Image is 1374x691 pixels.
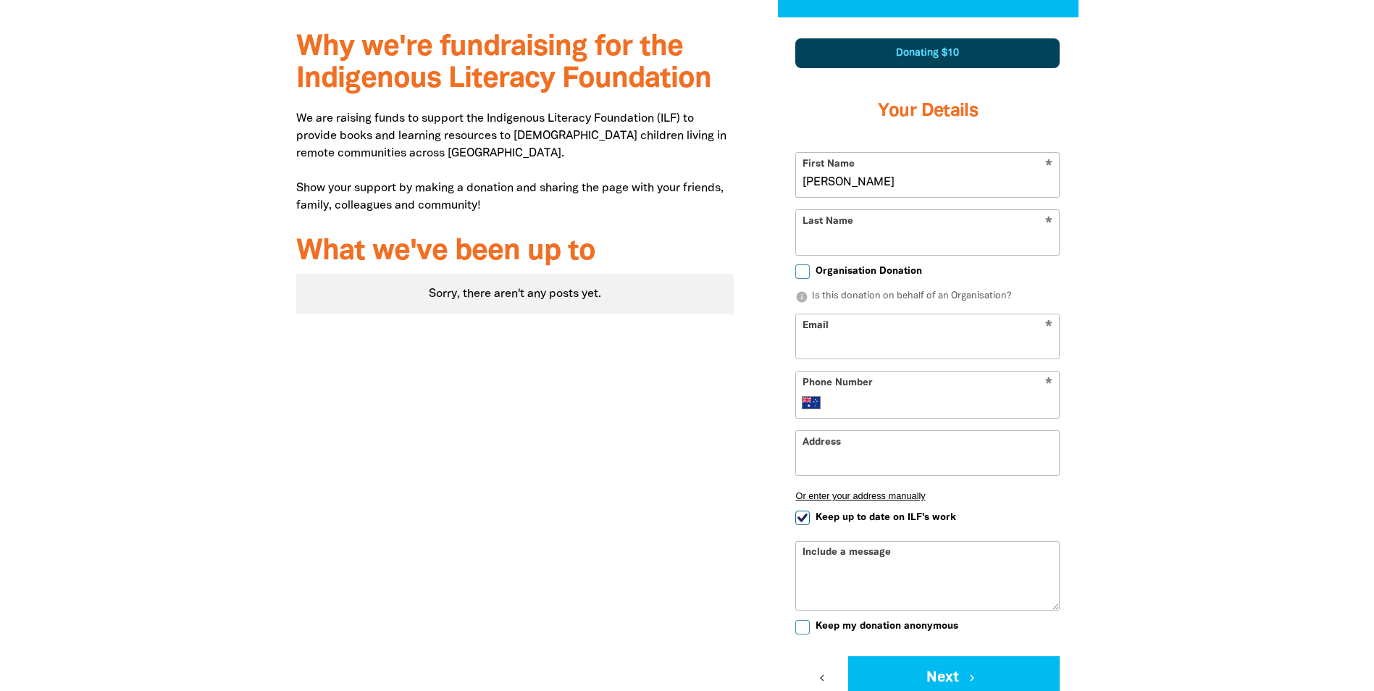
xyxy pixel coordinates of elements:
span: Keep up to date on ILF's work [816,511,956,524]
span: Organisation Donation [816,264,922,278]
div: Sorry, there aren't any posts yet. [296,274,734,314]
input: Keep my donation anonymous [795,620,810,635]
i: Required [1045,377,1052,391]
div: Donating $10 [795,38,1060,68]
span: Why we're fundraising for the Indigenous Literacy Foundation [296,34,711,93]
div: Paginated content [296,274,734,314]
span: Keep my donation anonymous [816,619,958,633]
p: Is this donation on behalf of an Organisation? [795,290,1060,304]
i: chevron_right [965,671,979,684]
p: We are raising funds to support the Indigenous Literacy Foundation (ILF) to provide books and lea... [296,110,734,214]
button: Or enter your address manually [795,490,1060,501]
input: Organisation Donation [795,264,810,279]
i: chevron_left [816,671,829,684]
i: info [795,290,808,303]
input: Keep up to date on ILF's work [795,511,810,525]
h3: What we've been up to [296,236,734,268]
h3: Your Details [795,83,1060,141]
